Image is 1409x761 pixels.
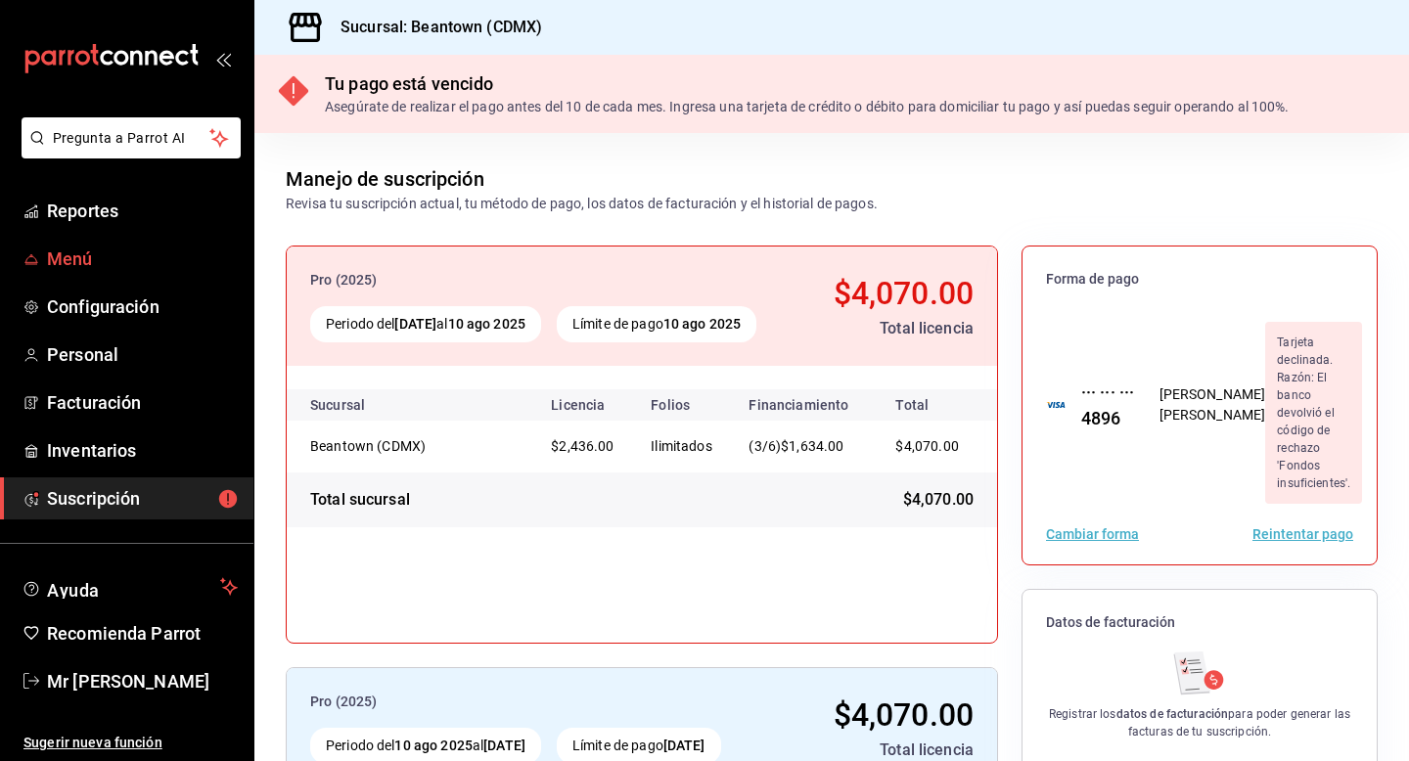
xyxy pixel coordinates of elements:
[635,421,733,472] td: Ilimitados
[47,389,238,416] span: Facturación
[749,436,856,457] div: (3/6)
[834,696,974,734] span: $4,070.00
[47,620,238,647] span: Recomienda Parrot
[733,389,872,421] th: Financiamiento
[53,128,210,149] span: Pregunta a Parrot AI
[286,194,878,214] div: Revisa tu suscripción actual, tu método de pago, los datos de facturación y el historial de pagos.
[47,485,238,512] span: Suscripción
[1066,379,1136,431] div: ··· ··· ··· 4896
[903,488,974,512] span: $4,070.00
[394,738,472,753] strong: 10 ago 2025
[47,668,238,694] span: Mr [PERSON_NAME]
[1116,707,1229,721] strong: datos de facturación
[47,437,238,464] span: Inventarios
[551,438,614,454] span: $2,436.00
[310,436,506,456] div: Beantown (CDMX)
[1159,384,1266,425] div: [PERSON_NAME] [PERSON_NAME]
[47,246,238,272] span: Menú
[47,293,238,320] span: Configuración
[1046,613,1353,632] span: Datos de facturación
[1046,527,1139,541] button: Cambiar forma
[215,51,231,67] button: open_drawer_menu
[286,164,484,194] div: Manejo de suscripción
[803,317,974,340] div: Total licencia
[895,438,958,454] span: $4,070.00
[834,275,974,312] span: $4,070.00
[483,738,525,753] strong: [DATE]
[535,389,635,421] th: Licencia
[1265,322,1362,504] div: Tarjeta declinada. Razón: El banco devolvió el código de rechazo 'Fondos insuficientes'.
[310,488,410,512] div: Total sucursal
[1046,270,1353,289] span: Forma de pago
[448,316,525,332] strong: 10 ago 2025
[663,316,741,332] strong: 10 ago 2025
[47,575,212,599] span: Ayuda
[310,270,788,291] div: Pro (2025)
[325,16,542,39] h3: Sucursal: Beantown (CDMX)
[663,738,705,753] strong: [DATE]
[394,316,436,332] strong: [DATE]
[47,341,238,368] span: Personal
[1252,527,1353,541] button: Reintentar pago
[872,389,997,421] th: Total
[310,306,541,342] div: Periodo del al
[47,198,238,224] span: Reportes
[325,70,1290,97] div: Tu pago está vencido
[781,438,843,454] span: $1,634.00
[1046,705,1353,740] div: Registrar los para poder generar las facturas de tu suscripción.
[23,733,238,753] span: Sugerir nueva función
[22,117,241,158] button: Pregunta a Parrot AI
[325,97,1290,117] div: Asegúrate de realizar el pago antes del 10 de cada mes. Ingresa una tarjeta de crédito o débito p...
[14,142,241,162] a: Pregunta a Parrot AI
[635,389,733,421] th: Folios
[310,692,769,712] div: Pro (2025)
[557,306,756,342] div: Límite de pago
[310,397,418,413] div: Sucursal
